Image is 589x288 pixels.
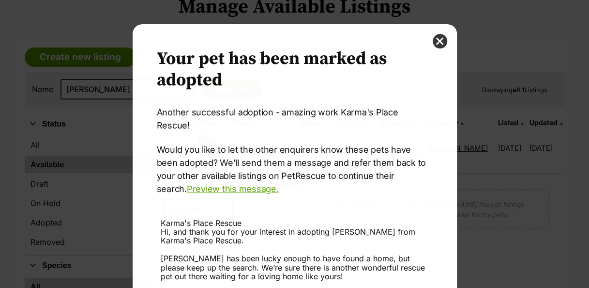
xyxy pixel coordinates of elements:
a: Preview this message. [187,184,279,194]
p: Another successful adoption - amazing work Karma's Place Rescue! [157,106,433,132]
p: Would you like to let the other enquirers know these pets have been adopted? We’ll send them a me... [157,143,433,195]
button: close [433,34,447,48]
span: Karma's Place Rescue [161,218,242,228]
h2: Your pet has been marked as adopted [157,48,433,91]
